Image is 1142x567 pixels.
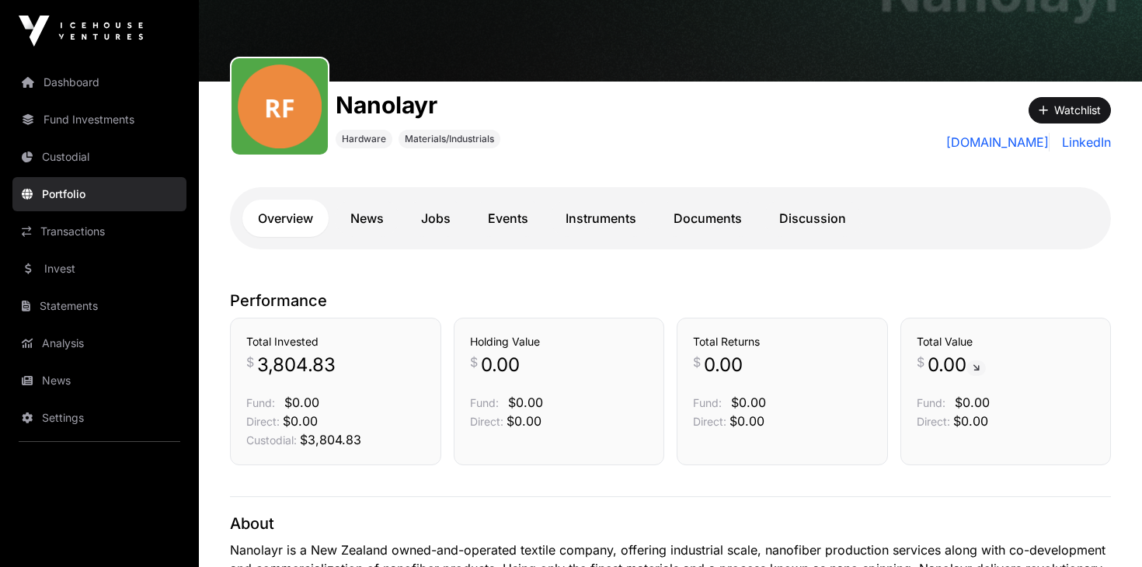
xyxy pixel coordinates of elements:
[693,334,872,350] h3: Total Returns
[917,415,950,428] span: Direct:
[300,432,361,447] span: $3,804.83
[12,103,186,137] a: Fund Investments
[928,353,986,377] span: 0.00
[508,395,543,410] span: $0.00
[550,200,652,237] a: Instruments
[917,353,924,371] span: $
[406,200,466,237] a: Jobs
[12,289,186,323] a: Statements
[658,200,757,237] a: Documents
[335,200,399,237] a: News
[470,353,478,371] span: $
[283,413,318,429] span: $0.00
[257,353,336,377] span: 3,804.83
[693,353,701,371] span: $
[242,200,329,237] a: Overview
[246,353,254,371] span: $
[470,415,503,428] span: Direct:
[12,177,186,211] a: Portfolio
[246,334,425,350] h3: Total Invested
[1029,97,1111,123] button: Watchlist
[481,353,520,377] span: 0.00
[704,353,743,377] span: 0.00
[953,413,988,429] span: $0.00
[238,64,322,148] img: revolution-fibres208.png
[917,334,1095,350] h3: Total Value
[946,133,1050,151] a: [DOMAIN_NAME]
[12,326,186,360] a: Analysis
[507,413,541,429] span: $0.00
[230,513,1111,534] p: About
[12,252,186,286] a: Invest
[955,395,990,410] span: $0.00
[12,65,186,99] a: Dashboard
[731,395,766,410] span: $0.00
[284,395,319,410] span: $0.00
[336,91,500,119] h1: Nanolayr
[470,334,649,350] h3: Holding Value
[1056,133,1111,151] a: LinkedIn
[12,214,186,249] a: Transactions
[470,396,499,409] span: Fund:
[12,140,186,174] a: Custodial
[729,413,764,429] span: $0.00
[230,290,1111,311] p: Performance
[12,401,186,435] a: Settings
[342,133,386,145] span: Hardware
[405,133,494,145] span: Materials/Industrials
[19,16,143,47] img: Icehouse Ventures Logo
[917,396,945,409] span: Fund:
[472,200,544,237] a: Events
[12,364,186,398] a: News
[246,433,297,447] span: Custodial:
[764,200,862,237] a: Discussion
[1064,492,1142,567] iframe: Chat Widget
[242,200,1098,237] nav: Tabs
[246,396,275,409] span: Fund:
[693,396,722,409] span: Fund:
[246,415,280,428] span: Direct:
[693,415,726,428] span: Direct:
